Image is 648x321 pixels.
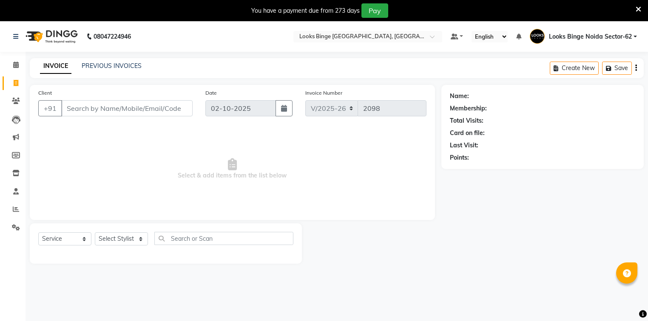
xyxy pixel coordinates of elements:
[602,62,632,75] button: Save
[22,25,80,48] img: logo
[450,116,483,125] div: Total Visits:
[205,89,217,97] label: Date
[612,287,639,313] iframe: chat widget
[305,89,342,97] label: Invoice Number
[450,129,485,138] div: Card on file:
[530,29,545,44] img: Looks Binge Noida Sector-62
[450,92,469,101] div: Name:
[251,6,360,15] div: You have a payment due from 273 days
[450,141,478,150] div: Last Visit:
[38,100,62,116] button: +91
[549,32,632,41] span: Looks Binge Noida Sector-62
[450,153,469,162] div: Points:
[154,232,293,245] input: Search or Scan
[38,89,52,97] label: Client
[550,62,599,75] button: Create New
[450,104,487,113] div: Membership:
[40,59,71,74] a: INVOICE
[361,3,388,18] button: Pay
[94,25,131,48] b: 08047224946
[38,127,426,211] span: Select & add items from the list below
[61,100,193,116] input: Search by Name/Mobile/Email/Code
[82,62,142,70] a: PREVIOUS INVOICES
